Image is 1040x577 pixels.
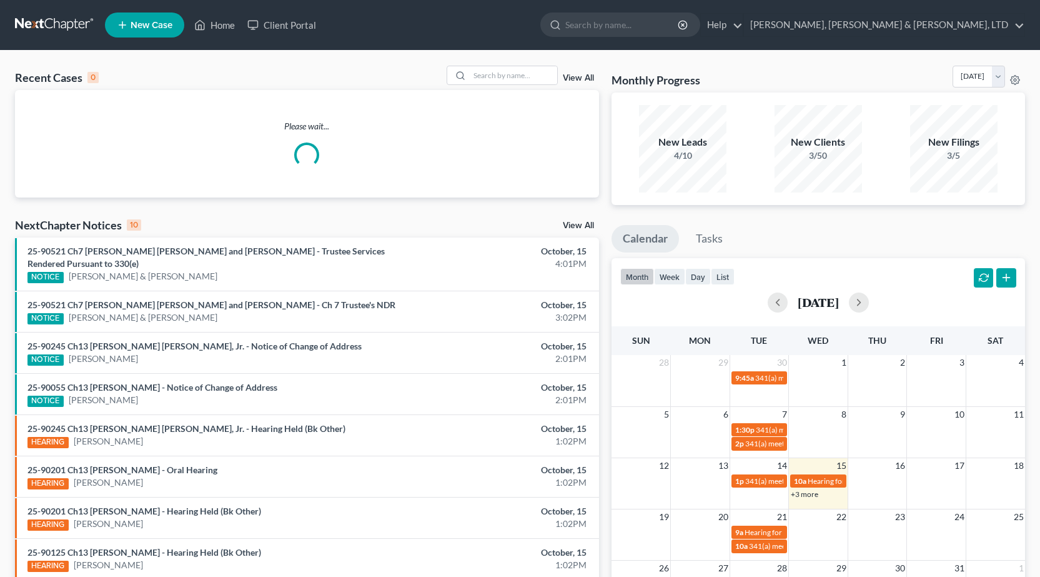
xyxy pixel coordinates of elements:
[409,381,587,394] div: October, 15
[840,407,848,422] span: 8
[808,476,905,486] span: Hearing for [PERSON_NAME]
[717,509,730,524] span: 20
[632,335,650,346] span: Sun
[658,509,670,524] span: 19
[409,258,587,270] div: 4:01PM
[27,272,64,283] div: NOTICE
[791,489,818,499] a: +3 more
[776,561,788,576] span: 28
[563,221,594,230] a: View All
[409,518,587,530] div: 1:02PM
[27,299,395,310] a: 25-90521 Ch7 [PERSON_NAME] [PERSON_NAME] and [PERSON_NAME] - Ch 7 Trustee's NDR
[639,149,726,162] div: 4/10
[988,335,1003,346] span: Sat
[899,355,906,370] span: 2
[1018,355,1025,370] span: 4
[711,268,735,285] button: list
[563,74,594,83] a: View All
[27,561,69,572] div: HEARING
[409,340,587,353] div: October, 15
[131,21,172,30] span: New Case
[835,509,848,524] span: 22
[27,519,69,531] div: HEARING
[658,355,670,370] span: 28
[27,313,64,324] div: NOTICE
[565,13,680,36] input: Search by name...
[745,528,908,537] span: Hearing for [PERSON_NAME] & [PERSON_NAME]
[127,219,141,231] div: 10
[27,341,362,351] a: 25-90245 Ch13 [PERSON_NAME] [PERSON_NAME], Jr. - Notice of Change of Address
[74,518,143,530] a: [PERSON_NAME]
[899,407,906,422] span: 9
[717,458,730,473] span: 13
[69,270,217,283] a: [PERSON_NAME] & [PERSON_NAME]
[27,382,277,393] a: 25-90055 Ch13 [PERSON_NAME] - Notice of Change of Address
[776,458,788,473] span: 14
[69,311,217,324] a: [PERSON_NAME] & [PERSON_NAME]
[701,14,743,36] a: Help
[658,561,670,576] span: 26
[894,561,906,576] span: 30
[620,268,654,285] button: month
[775,135,862,149] div: New Clients
[409,464,587,476] div: October, 15
[894,509,906,524] span: 23
[717,355,730,370] span: 29
[409,299,587,311] div: October, 15
[27,437,69,448] div: HEARING
[27,423,345,434] a: 25-90245 Ch13 [PERSON_NAME] [PERSON_NAME], Jr. - Hearing Held (Bk Other)
[953,561,966,576] span: 31
[1013,509,1025,524] span: 25
[868,335,886,346] span: Thu
[27,464,217,475] a: 25-90201 Ch13 [PERSON_NAME] - Oral Hearing
[808,335,828,346] span: Wed
[612,225,679,253] a: Calendar
[409,476,587,489] div: 1:02PM
[735,439,744,448] span: 2p
[69,394,138,406] a: [PERSON_NAME]
[409,546,587,559] div: October, 15
[1018,561,1025,576] span: 1
[745,439,866,448] span: 341(a) meeting for [PERSON_NAME]
[74,476,143,489] a: [PERSON_NAME]
[470,66,557,84] input: Search by name...
[776,355,788,370] span: 30
[685,268,711,285] button: day
[735,425,755,434] span: 1:30p
[69,353,138,365] a: [PERSON_NAME]
[15,70,99,85] div: Recent Cases
[409,394,587,406] div: 2:01PM
[1013,407,1025,422] span: 11
[654,268,685,285] button: week
[639,135,726,149] div: New Leads
[910,135,998,149] div: New Filings
[27,246,385,269] a: 25-90521 Ch7 [PERSON_NAME] [PERSON_NAME] and [PERSON_NAME] - Trustee Services Rendered Pursuant t...
[735,476,744,486] span: 1p
[749,541,869,551] span: 341(a) meeting for [PERSON_NAME]
[27,354,64,366] div: NOTICE
[745,476,932,486] span: 341(a) meeting for [PERSON_NAME] & [PERSON_NAME]
[781,407,788,422] span: 7
[27,396,64,407] div: NOTICE
[74,559,143,571] a: [PERSON_NAME]
[794,476,806,486] span: 10a
[930,335,943,346] span: Fri
[910,149,998,162] div: 3/5
[835,458,848,473] span: 15
[717,561,730,576] span: 27
[241,14,322,36] a: Client Portal
[87,72,99,83] div: 0
[735,528,743,537] span: 9a
[756,425,876,434] span: 341(a) meeting for [PERSON_NAME]
[409,353,587,365] div: 2:01PM
[776,509,788,524] span: 21
[409,559,587,571] div: 1:02PM
[894,458,906,473] span: 16
[27,547,261,558] a: 25-90125 Ch13 [PERSON_NAME] - Hearing Held (Bk Other)
[409,505,587,518] div: October, 15
[798,296,839,309] h2: [DATE]
[409,423,587,435] div: October, 15
[953,407,966,422] span: 10
[27,478,69,489] div: HEARING
[612,73,700,88] h3: Monthly Progress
